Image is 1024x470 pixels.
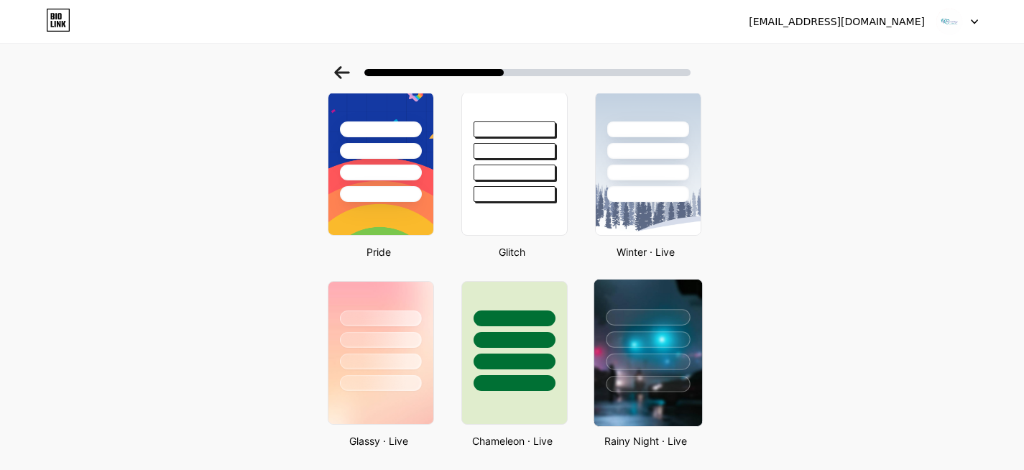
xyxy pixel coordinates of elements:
[936,8,963,35] img: heartstring
[323,244,434,259] div: Pride
[323,433,434,448] div: Glassy · Live
[457,433,568,448] div: Chameleon · Live
[591,433,701,448] div: Rainy Night · Live
[591,244,701,259] div: Winter · Live
[749,14,925,29] div: [EMAIL_ADDRESS][DOMAIN_NAME]
[457,244,568,259] div: Glitch
[594,280,701,426] img: rainy_night.jpg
